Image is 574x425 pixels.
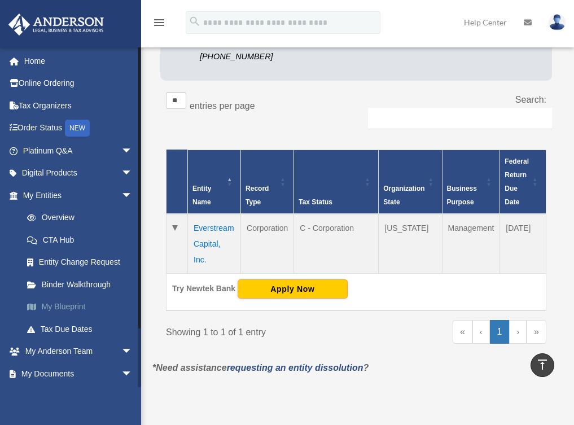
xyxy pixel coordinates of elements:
[166,320,348,340] div: Showing 1 to 1 of 1 entry
[5,14,107,36] img: Anderson Advisors Platinum Portal
[379,214,442,274] td: [US_STATE]
[490,320,510,344] a: 1
[8,139,150,162] a: Platinum Q&Aarrow_drop_down
[294,214,379,274] td: C - Corporation
[121,184,144,207] span: arrow_drop_down
[152,16,166,29] i: menu
[8,162,150,185] a: Digital Productsarrow_drop_down
[16,207,144,229] a: Overview
[200,36,424,64] p: Questions about your application status? Contact Newtek at [PHONE_NUMBER]
[447,185,477,206] span: Business Purpose
[8,50,150,72] a: Home
[121,362,144,385] span: arrow_drop_down
[121,162,144,185] span: arrow_drop_down
[531,353,554,377] a: vertical_align_top
[472,320,490,344] a: Previous
[190,101,255,111] label: entries per page
[527,320,546,344] a: Last
[8,117,150,140] a: Order StatusNEW
[16,251,150,274] a: Entity Change Request
[505,157,529,206] span: Federal Return Due Date
[500,214,546,274] td: [DATE]
[8,362,150,385] a: My Documentsarrow_drop_down
[442,150,500,214] th: Business Purpose: Activate to sort
[152,363,369,373] em: *Need assistance ?
[8,340,150,363] a: My Anderson Teamarrow_drop_down
[121,139,144,163] span: arrow_drop_down
[188,150,241,214] th: Entity Name: Activate to invert sorting
[241,150,294,214] th: Record Type: Activate to sort
[8,184,150,207] a: My Entitiesarrow_drop_down
[515,95,546,104] label: Search:
[8,94,150,117] a: Tax Organizers
[172,282,235,296] div: Try Newtek Bank
[442,214,500,274] td: Management
[453,320,472,344] a: First
[121,340,144,363] span: arrow_drop_down
[549,14,566,30] img: User Pic
[246,185,269,206] span: Record Type
[189,15,201,28] i: search
[152,20,166,29] a: menu
[500,150,546,214] th: Federal Return Due Date: Activate to sort
[16,318,150,340] a: Tax Due Dates
[509,320,527,344] a: Next
[299,198,332,206] span: Tax Status
[227,363,363,373] a: requesting an entity dissolution
[383,185,424,206] span: Organization State
[16,296,150,318] a: My Blueprint
[241,214,294,274] td: Corporation
[16,229,150,251] a: CTA Hub
[192,185,211,206] span: Entity Name
[121,385,144,408] span: arrow_drop_down
[238,279,348,299] button: Apply Now
[65,120,90,137] div: NEW
[536,358,549,371] i: vertical_align_top
[379,150,442,214] th: Organization State: Activate to sort
[294,150,379,214] th: Tax Status: Activate to sort
[16,273,150,296] a: Binder Walkthrough
[8,72,150,95] a: Online Ordering
[188,214,241,274] td: Everstream Capital, Inc.
[8,385,150,408] a: Online Learningarrow_drop_down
